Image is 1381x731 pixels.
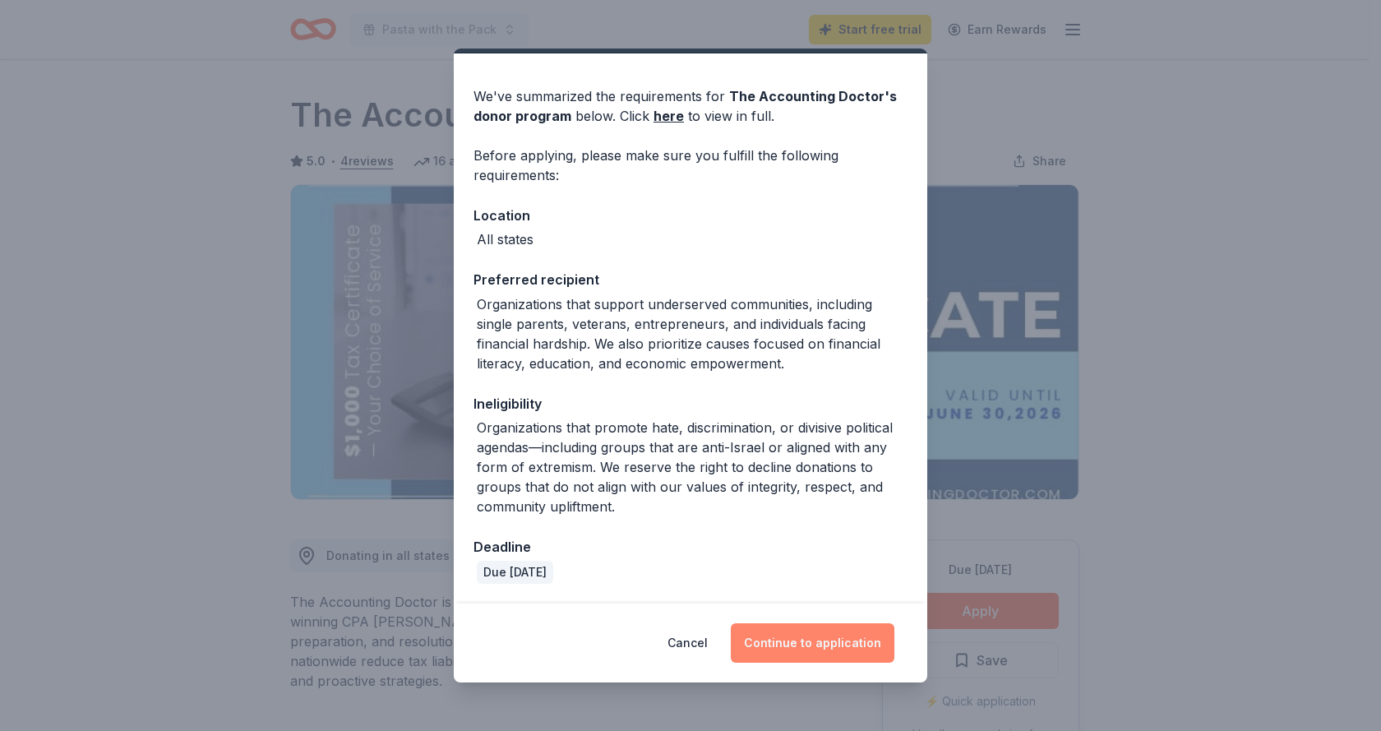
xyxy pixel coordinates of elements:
[473,269,908,290] div: Preferred recipient
[654,106,684,126] a: here
[473,146,908,185] div: Before applying, please make sure you fulfill the following requirements:
[731,623,894,663] button: Continue to application
[477,294,908,373] div: Organizations that support underserved communities, including single parents, veterans, entrepren...
[473,536,908,558] div: Deadline
[473,205,908,226] div: Location
[473,393,908,414] div: Ineligibility
[477,229,533,249] div: All states
[667,623,708,663] button: Cancel
[477,418,908,516] div: Organizations that promote hate, discrimination, or divisive political agendas—including groups t...
[473,86,908,126] div: We've summarized the requirements for below. Click to view in full.
[477,561,553,584] div: Due [DATE]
